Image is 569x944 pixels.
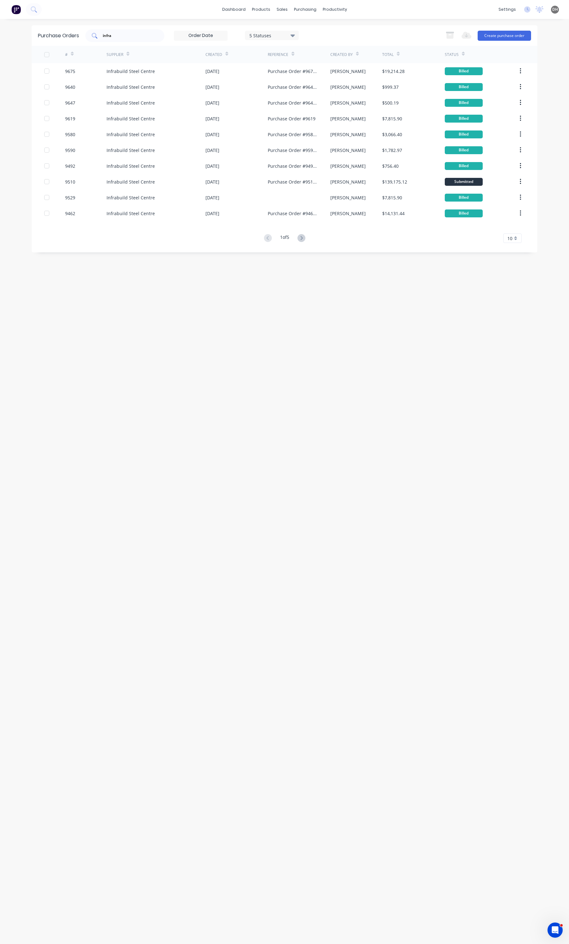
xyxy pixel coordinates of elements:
input: Search purchase orders... [102,33,155,39]
div: purchasing [291,5,320,14]
div: Purchase Order #9619 [268,115,315,122]
div: # [65,52,68,57]
div: $19,214.28 [382,68,405,75]
div: 5 Statuses [249,32,295,39]
div: [PERSON_NAME] [330,68,366,75]
div: Infrabuild Steel Centre [107,147,155,154]
div: 9462 [65,210,75,217]
div: [DATE] [205,179,219,185]
div: [DATE] [205,194,219,201]
div: [DATE] [205,131,219,138]
div: Billed [445,194,483,202]
div: 9675 [65,68,75,75]
div: $3,066.40 [382,131,402,138]
img: Factory [11,5,21,14]
span: DH [552,7,558,12]
div: 9529 [65,194,75,201]
div: Total [382,52,394,57]
div: 1 of 5 [280,234,289,243]
div: products [249,5,273,14]
div: Purchase Order #9462 - Infrabuild Steel Centre [268,210,317,217]
div: sales [273,5,291,14]
div: [DATE] [205,84,219,90]
div: Billed [445,209,483,217]
div: Purchase Order #9580 - Infrabuild Steel Centre [268,131,317,138]
div: Purchase Order #9590 - Infrabuild Steel Centre [268,147,317,154]
input: Order Date [174,31,227,40]
div: $7,815.90 [382,115,402,122]
div: Purchase Order #9640 - Infrabuild Steel Centre [268,84,317,90]
div: [PERSON_NAME] [330,131,366,138]
div: $500.19 [382,100,399,106]
div: Purchase Order #9647 - Infrabuild Steel Centre [268,100,317,106]
div: [PERSON_NAME] [330,115,366,122]
div: [DATE] [205,163,219,169]
div: $14,131.44 [382,210,405,217]
div: Created [205,52,222,57]
div: settings [495,5,519,14]
div: Infrabuild Steel Centre [107,131,155,138]
div: Reference [268,52,288,57]
div: 9619 [65,115,75,122]
div: Purchase Order #9492 - Infrabuild Steel Centre [268,163,317,169]
div: Infrabuild Steel Centre [107,163,155,169]
div: [DATE] [205,68,219,75]
div: Purchase Order #9675 - Infrabuild Steel Centre [268,68,317,75]
div: Billed [445,83,483,91]
div: Infrabuild Steel Centre [107,210,155,217]
div: Billed [445,146,483,154]
div: $1,782.97 [382,147,402,154]
div: 9640 [65,84,75,90]
div: Status [445,52,459,57]
div: Billed [445,99,483,107]
div: Billed [445,130,483,138]
div: [PERSON_NAME] [330,194,366,201]
div: [DATE] [205,100,219,106]
div: [PERSON_NAME] [330,179,366,185]
div: 9647 [65,100,75,106]
div: 9590 [65,147,75,154]
div: Billed [445,162,483,170]
div: Supplier [107,52,123,57]
div: 9510 [65,179,75,185]
div: Infrabuild Steel Centre [107,115,155,122]
div: 9580 [65,131,75,138]
button: Create purchase order [478,31,531,41]
div: Billed [445,115,483,123]
div: [DATE] [205,115,219,122]
iframe: Intercom live chat [548,923,563,938]
div: Billed [445,67,483,75]
div: Infrabuild Steel Centre [107,179,155,185]
div: [PERSON_NAME] [330,163,366,169]
div: Purchase Orders [38,32,79,39]
a: dashboard [219,5,249,14]
div: Infrabuild Steel Centre [107,100,155,106]
div: [DATE] [205,147,219,154]
div: Infrabuild Steel Centre [107,68,155,75]
span: 10 [507,235,512,242]
div: productivity [320,5,350,14]
div: Infrabuild Steel Centre [107,84,155,90]
div: $999.37 [382,84,399,90]
div: Submitted [445,178,483,186]
div: $7,815.90 [382,194,402,201]
div: [PERSON_NAME] [330,100,366,106]
div: $139,175.12 [382,179,407,185]
div: 9492 [65,163,75,169]
div: Purchase Order #9510 - Infrabuild Steel Centre [268,179,317,185]
div: $756.40 [382,163,399,169]
div: [PERSON_NAME] [330,84,366,90]
div: [PERSON_NAME] [330,210,366,217]
div: Created By [330,52,353,57]
div: [DATE] [205,210,219,217]
div: [PERSON_NAME] [330,147,366,154]
div: Infrabuild Steel Centre [107,194,155,201]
